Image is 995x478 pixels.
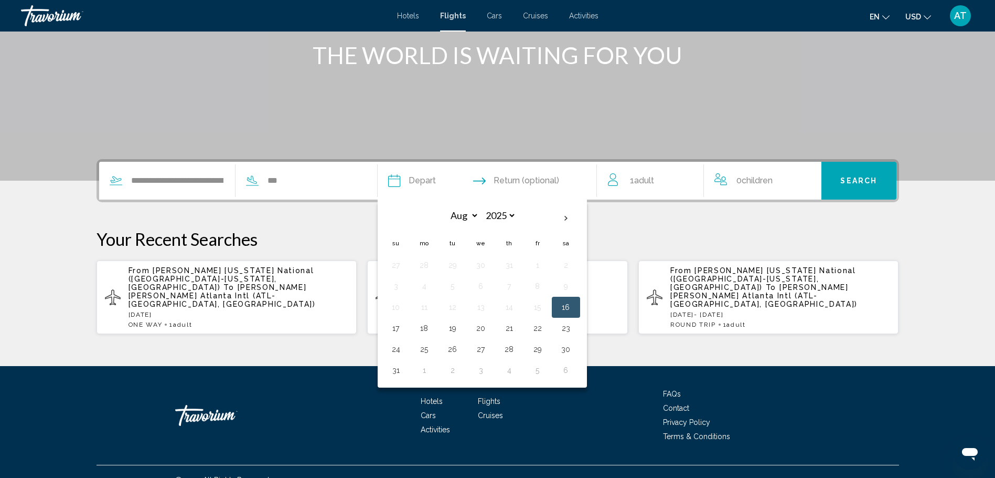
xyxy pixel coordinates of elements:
select: Select year [482,206,516,225]
span: Hotels [397,12,419,20]
button: Day 19 [444,321,461,336]
button: Day 29 [529,342,546,357]
button: Day 4 [501,363,518,378]
p: Your Recent Searches [97,228,899,250]
button: Day 21 [501,321,518,336]
button: Day 27 [388,258,404,273]
button: Day 11 [416,300,433,315]
span: USD [905,13,921,21]
span: 0 [736,173,773,188]
select: Select month [445,206,479,225]
span: Contact [663,404,689,412]
button: Return date [473,162,559,200]
span: From [129,266,150,275]
button: Day 31 [388,363,404,378]
div: Search widget [99,162,896,200]
span: [PERSON_NAME] [US_STATE] National ([GEOGRAPHIC_DATA]-[US_STATE], [GEOGRAPHIC_DATA]) [129,266,314,292]
button: Day 15 [529,300,546,315]
span: From [670,266,692,275]
button: Day 4 [416,279,433,294]
button: Day 20 [473,321,489,336]
a: Activities [569,12,598,20]
span: ROUND TRIP [670,321,716,328]
button: Day 1 [416,363,433,378]
a: Travorium [175,400,280,431]
button: Change language [870,9,890,24]
button: Day 31 [501,258,518,273]
span: Adult [173,321,192,328]
a: Privacy Policy [663,418,710,427]
a: FAQs [663,390,681,398]
span: To [766,283,776,292]
button: Search [821,162,896,200]
button: Day 1 [529,258,546,273]
span: [PERSON_NAME] [US_STATE] National ([GEOGRAPHIC_DATA]-[US_STATE], [GEOGRAPHIC_DATA]) [670,266,856,292]
a: Travorium [21,5,387,26]
button: Depart date [388,162,436,200]
button: Day 29 [444,258,461,273]
p: [DATE] [129,311,349,318]
span: 1 [169,321,192,328]
button: Day 10 [388,300,404,315]
span: Adult [634,175,654,185]
button: From [PERSON_NAME] [US_STATE] National ([GEOGRAPHIC_DATA]-[US_STATE], [GEOGRAPHIC_DATA]) To [PERS... [638,260,899,335]
button: Day 6 [558,363,574,378]
span: AT [954,11,967,21]
button: Day 9 [558,279,574,294]
span: ONE WAY [129,321,163,328]
a: Cruises [523,12,548,20]
span: To [223,283,234,292]
a: Cars [487,12,502,20]
a: Terms & Conditions [663,432,730,441]
a: Activities [421,425,450,434]
button: From [PERSON_NAME] [US_STATE] National ([GEOGRAPHIC_DATA]-[US_STATE], [GEOGRAPHIC_DATA]) To [PERS... [97,260,357,335]
a: Flights [478,397,500,406]
button: Day 28 [501,342,518,357]
button: Day 26 [444,342,461,357]
a: Hotels [421,397,443,406]
a: Cruises [478,411,503,420]
button: Change currency [905,9,931,24]
button: Day 16 [558,300,574,315]
button: Day 24 [388,342,404,357]
button: User Menu [947,5,974,27]
a: Flights [440,12,466,20]
button: Day 2 [444,363,461,378]
button: Day 5 [529,363,546,378]
h1: THE WORLD IS WAITING FOR YOU [301,41,694,69]
button: Day 18 [416,321,433,336]
button: Day 2 [558,258,574,273]
button: Day 25 [416,342,433,357]
button: Day 3 [388,279,404,294]
button: Day 17 [388,321,404,336]
button: Day 28 [416,258,433,273]
span: Return (optional) [494,173,559,188]
button: Day 3 [473,363,489,378]
button: Day 7 [501,279,518,294]
button: Day 30 [473,258,489,273]
span: [PERSON_NAME] [PERSON_NAME] Atlanta Intl (ATL-[GEOGRAPHIC_DATA], [GEOGRAPHIC_DATA]) [670,283,858,308]
span: [PERSON_NAME] [PERSON_NAME] Atlanta Intl (ATL-[GEOGRAPHIC_DATA], [GEOGRAPHIC_DATA]) [129,283,316,308]
button: Day 13 [473,300,489,315]
button: Day 12 [444,300,461,315]
span: 1 [630,173,654,188]
span: Search [840,177,877,185]
a: Cars [421,411,436,420]
p: [DATE] - [DATE] [670,311,891,318]
button: Day 6 [473,279,489,294]
span: 1 [723,321,746,328]
button: Day 23 [558,321,574,336]
button: From [PERSON_NAME] [US_STATE] National ([GEOGRAPHIC_DATA]-[US_STATE], [GEOGRAPHIC_DATA]) To [PERS... [367,260,628,335]
button: Next month [552,206,580,231]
